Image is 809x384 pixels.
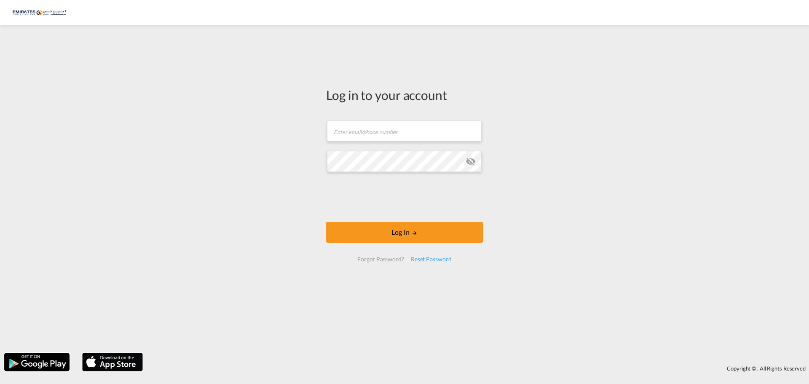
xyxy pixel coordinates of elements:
[466,156,476,166] md-icon: icon-eye-off
[13,3,70,22] img: c67187802a5a11ec94275b5db69a26e6.png
[340,180,469,213] iframe: reCAPTCHA
[326,86,483,104] div: Log in to your account
[327,121,482,142] input: Enter email/phone number
[81,352,144,372] img: apple.png
[147,361,809,376] div: Copyright © . All Rights Reserved
[326,222,483,243] button: LOGIN
[3,352,70,372] img: google.png
[407,252,455,267] div: Reset Password
[354,252,407,267] div: Forgot Password?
